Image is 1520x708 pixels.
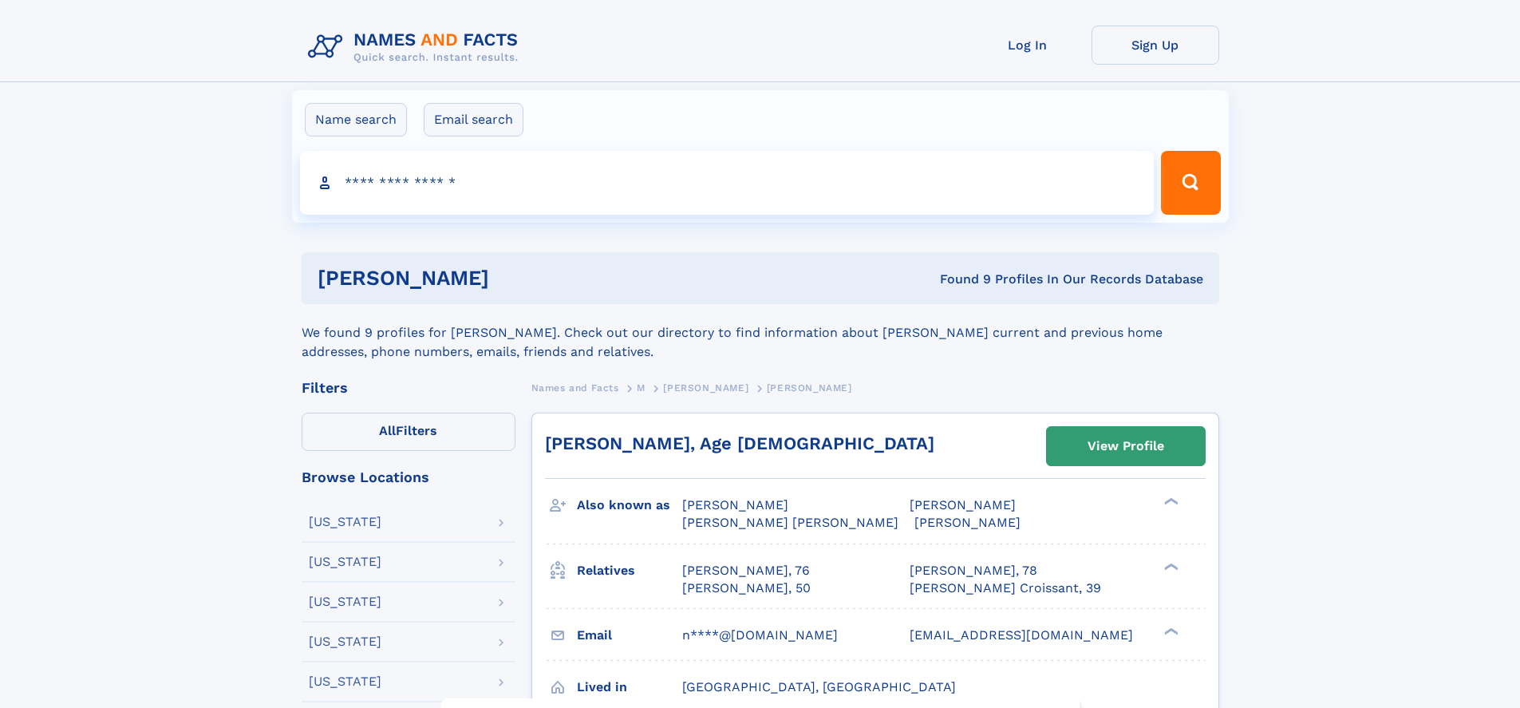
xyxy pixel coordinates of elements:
span: [PERSON_NAME] [PERSON_NAME] [682,515,898,530]
span: M [637,382,646,394]
a: [PERSON_NAME], 50 [682,579,811,597]
label: Email search [424,103,523,136]
a: [PERSON_NAME], Age [DEMOGRAPHIC_DATA] [545,433,934,453]
span: [PERSON_NAME] [914,515,1021,530]
div: ❯ [1160,626,1179,636]
div: Browse Locations [302,470,515,485]
a: [PERSON_NAME], 78 [910,562,1037,579]
div: ❯ [1160,496,1179,507]
a: [PERSON_NAME] Croissant, 39 [910,579,1101,597]
div: ❯ [1160,561,1179,572]
span: [EMAIL_ADDRESS][DOMAIN_NAME] [910,627,1133,643]
input: search input [300,151,1155,215]
a: [PERSON_NAME], 76 [682,562,810,579]
div: Filters [302,381,515,395]
label: Name search [305,103,407,136]
div: [US_STATE] [309,556,381,568]
label: Filters [302,413,515,451]
div: [US_STATE] [309,516,381,528]
span: [PERSON_NAME] [910,497,1016,512]
a: Sign Up [1092,26,1219,65]
span: [GEOGRAPHIC_DATA], [GEOGRAPHIC_DATA] [682,679,956,694]
span: All [379,423,396,438]
a: M [637,378,646,398]
a: Names and Facts [531,378,619,398]
h3: Also known as [577,492,682,519]
span: [PERSON_NAME] [682,497,788,512]
h1: [PERSON_NAME] [318,268,715,288]
div: View Profile [1088,428,1164,465]
img: Logo Names and Facts [302,26,531,69]
button: Search Button [1161,151,1220,215]
a: [PERSON_NAME] [663,378,748,398]
h3: Email [577,622,682,649]
div: Found 9 Profiles In Our Records Database [714,271,1203,288]
div: [US_STATE] [309,635,381,648]
a: View Profile [1047,427,1205,465]
h3: Relatives [577,557,682,584]
span: [PERSON_NAME] [767,382,852,394]
a: Log In [964,26,1092,65]
span: [PERSON_NAME] [663,382,748,394]
div: [US_STATE] [309,595,381,608]
div: [US_STATE] [309,675,381,688]
div: We found 9 profiles for [PERSON_NAME]. Check out our directory to find information about [PERSON_... [302,304,1219,362]
h3: Lived in [577,674,682,701]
